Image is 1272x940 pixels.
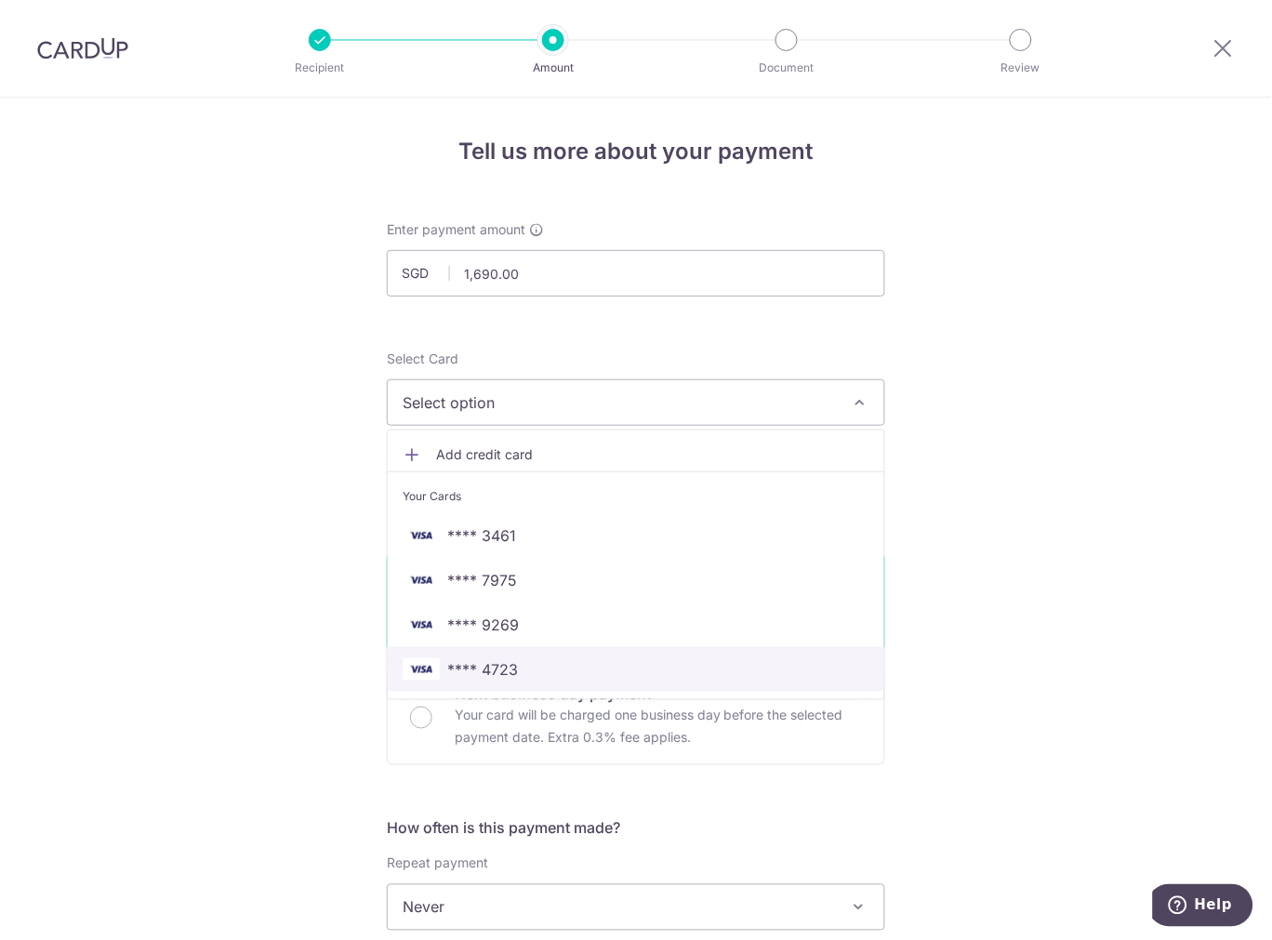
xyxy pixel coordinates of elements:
p: Review [952,59,1090,77]
span: translation missing: en.payables.payment_networks.credit_card.summary.labels.select_card [387,351,458,366]
p: Document [718,59,855,77]
iframe: Opens a widget where you can find more information [1153,884,1253,931]
img: VISA [403,569,440,591]
span: Select option [403,391,836,414]
p: Amount [484,59,622,77]
button: Select option [387,379,885,426]
h4: Tell us more about your payment [387,135,885,168]
input: 0.00 [387,250,885,297]
a: Add credit card [388,438,884,471]
span: Never [388,885,884,930]
span: Enter payment amount [387,220,525,239]
p: Recipient [251,59,389,77]
img: VISA [403,658,440,681]
span: Your Cards [403,487,461,506]
h5: How often is this payment made? [387,817,885,840]
ul: Select option [387,430,885,700]
img: VISA [403,524,440,547]
img: VISA [403,614,440,636]
span: SGD [402,264,450,283]
label: Repeat payment [387,854,488,873]
span: Never [387,884,885,931]
span: Add credit card [436,445,869,464]
img: CardUp [37,37,128,60]
p: Your card will be charged one business day before the selected payment date. Extra 0.3% fee applies. [455,705,862,749]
